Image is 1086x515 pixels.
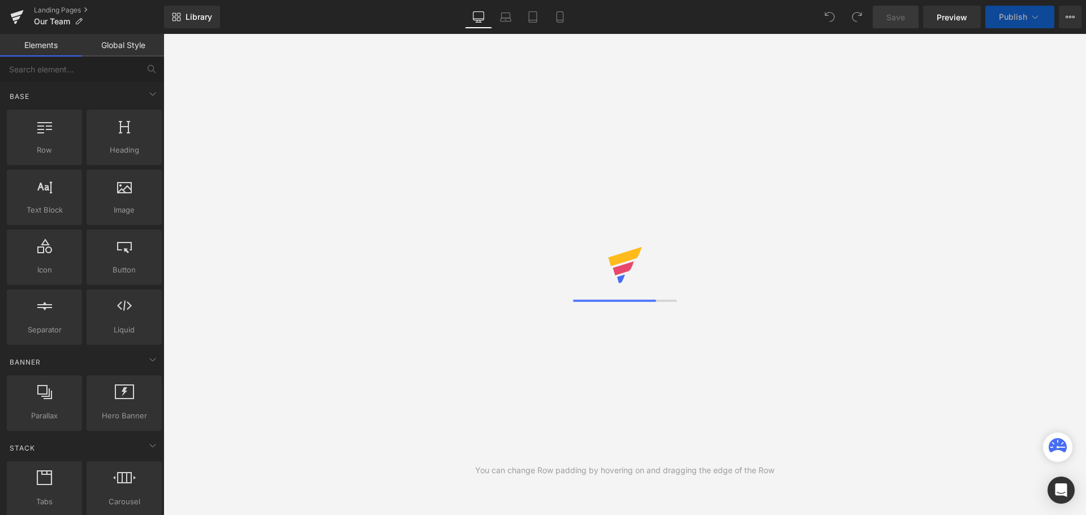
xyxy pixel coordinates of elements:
span: Tabs [10,496,79,508]
span: Stack [8,443,36,453]
span: Separator [10,324,79,336]
div: You can change Row padding by hovering on and dragging the edge of the Row [475,464,774,477]
button: Redo [846,6,868,28]
a: Preview [923,6,981,28]
span: Text Block [10,204,79,216]
a: Desktop [465,6,492,28]
button: More [1059,6,1081,28]
a: Landing Pages [34,6,164,15]
span: Liquid [90,324,158,336]
span: Preview [937,11,967,23]
span: Row [10,144,79,156]
span: Library [186,12,212,22]
span: Publish [999,12,1027,21]
span: Hero Banner [90,410,158,422]
span: Banner [8,357,42,367]
span: Icon [10,264,79,276]
a: Tablet [519,6,546,28]
span: Button [90,264,158,276]
span: Image [90,204,158,216]
span: Save [886,11,905,23]
span: Heading [90,144,158,156]
a: Mobile [546,6,574,28]
a: New Library [164,6,220,28]
button: Publish [985,6,1054,28]
div: Open Intercom Messenger [1048,477,1075,504]
span: Our Team [34,17,70,26]
span: Base [8,91,31,102]
a: Global Style [82,34,164,57]
span: Parallax [10,410,79,422]
button: Undo [818,6,841,28]
span: Carousel [90,496,158,508]
a: Laptop [492,6,519,28]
